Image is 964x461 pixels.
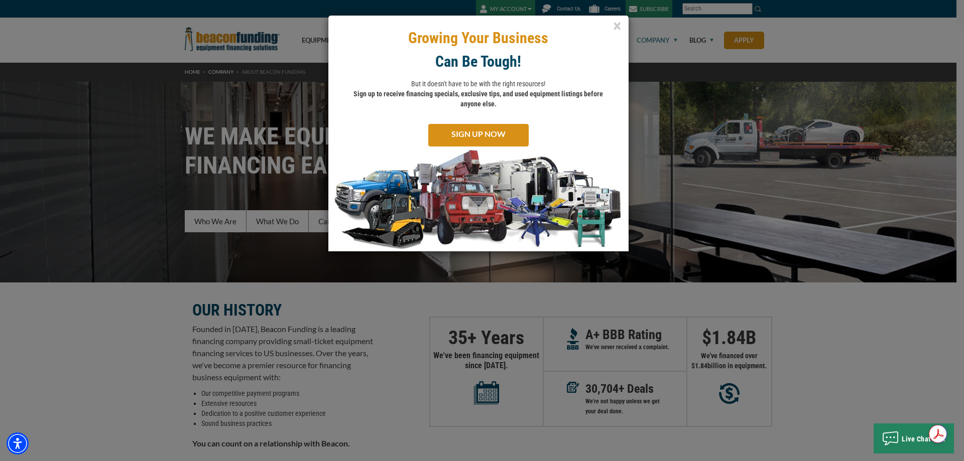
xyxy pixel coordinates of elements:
p: Can Be Tough! [336,52,621,71]
span: Sign up to receive financing specials, exclusive tips, and used equipment listings before anyone ... [353,90,603,108]
p: But it doesn't have to be with the right resources! [351,79,606,109]
a: SIGN UP NOW [428,124,529,146]
div: Accessibility Menu [7,432,29,454]
button: Live Chat Now [874,423,954,453]
p: Growing Your Business [336,28,621,48]
span: Live Chat Now [902,435,946,443]
span: × [613,16,621,37]
img: subscribe-modal.jpg [328,149,629,251]
button: Close [613,23,621,28]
